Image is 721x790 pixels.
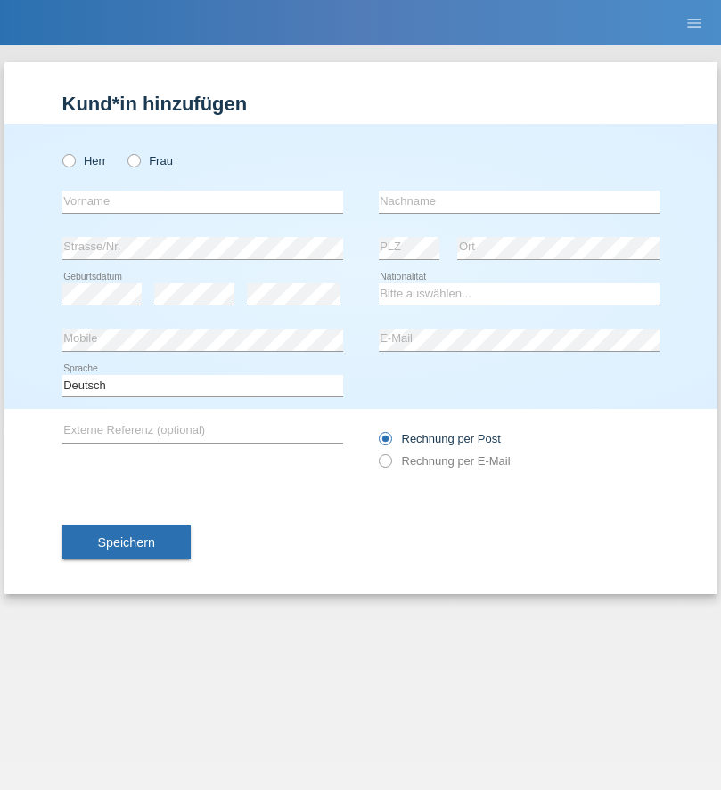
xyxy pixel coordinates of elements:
[379,454,511,468] label: Rechnung per E-Mail
[62,93,660,115] h1: Kund*in hinzufügen
[676,17,712,28] a: menu
[379,432,501,445] label: Rechnung per Post
[379,432,390,454] input: Rechnung per Post
[685,14,703,32] i: menu
[379,454,390,476] input: Rechnung per E-Mail
[62,154,107,167] label: Herr
[127,154,139,166] input: Frau
[127,154,173,167] label: Frau
[62,525,191,559] button: Speichern
[98,535,155,550] span: Speichern
[62,154,74,166] input: Herr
